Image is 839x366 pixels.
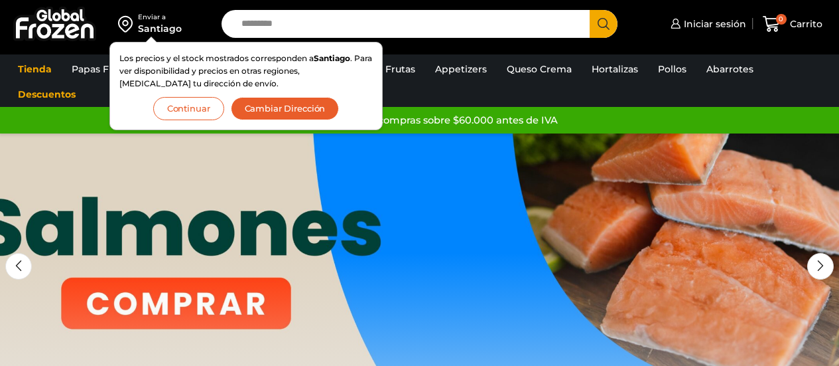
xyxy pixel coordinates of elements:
[138,13,182,22] div: Enviar a
[11,82,82,107] a: Descuentos
[231,97,340,120] button: Cambiar Dirección
[65,56,136,82] a: Papas Fritas
[759,9,826,40] a: 0 Carrito
[138,22,182,35] div: Santiago
[651,56,693,82] a: Pollos
[314,53,350,63] strong: Santiago
[11,56,58,82] a: Tienda
[585,56,645,82] a: Hortalizas
[153,97,224,120] button: Continuar
[590,10,617,38] button: Search button
[680,17,746,31] span: Iniciar sesión
[776,14,787,25] span: 0
[807,253,834,280] div: Next slide
[119,52,373,90] p: Los precios y el stock mostrados corresponden a . Para ver disponibilidad y precios en otras regi...
[500,56,578,82] a: Queso Crema
[700,56,760,82] a: Abarrotes
[118,13,138,35] img: address-field-icon.svg
[787,17,822,31] span: Carrito
[428,56,493,82] a: Appetizers
[5,253,32,280] div: Previous slide
[667,11,746,37] a: Iniciar sesión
